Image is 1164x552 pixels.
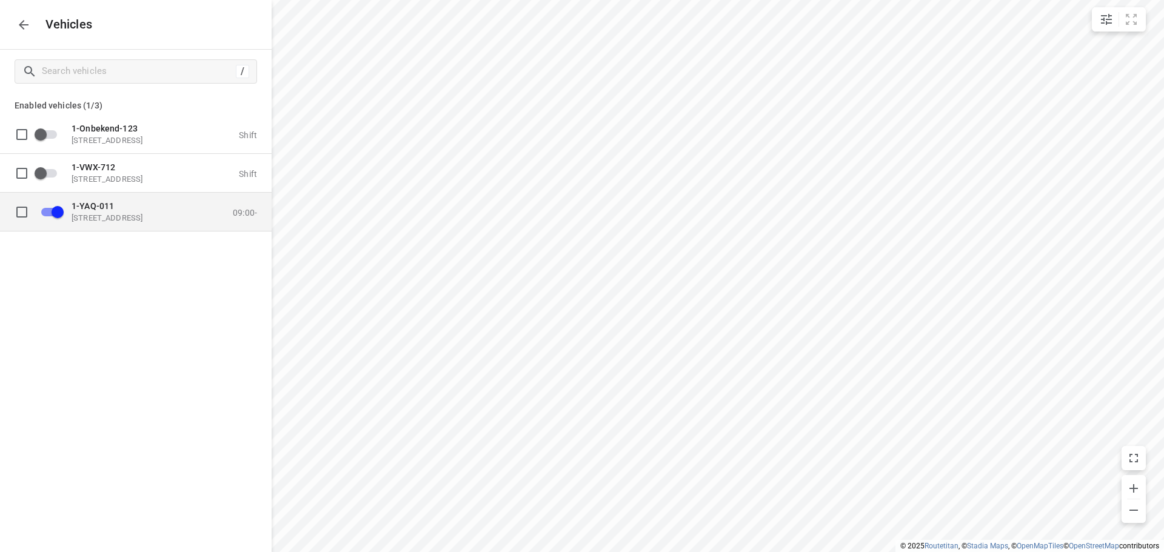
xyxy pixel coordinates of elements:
[233,207,257,217] p: 09:00-
[925,542,958,550] a: Routetitan
[72,201,114,210] span: 1-YAQ-011
[72,123,138,133] span: 1-Onbekend-123
[34,161,64,184] span: Enable
[239,168,257,178] p: Shift
[34,200,64,223] span: Disable
[36,18,93,32] p: Vehicles
[42,62,236,81] input: Search vehicles
[72,213,193,222] p: [STREET_ADDRESS]
[236,65,249,78] div: /
[72,135,193,145] p: [STREET_ADDRESS]
[34,122,64,145] span: Enable
[1092,7,1146,32] div: small contained button group
[967,542,1008,550] a: Stadia Maps
[900,542,1159,550] li: © 2025 , © , © © contributors
[72,174,193,184] p: [STREET_ADDRESS]
[239,130,257,139] p: Shift
[1017,542,1063,550] a: OpenMapTiles
[1094,7,1119,32] button: Map settings
[72,162,115,171] span: 1-VWX-712
[1069,542,1119,550] a: OpenStreetMap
